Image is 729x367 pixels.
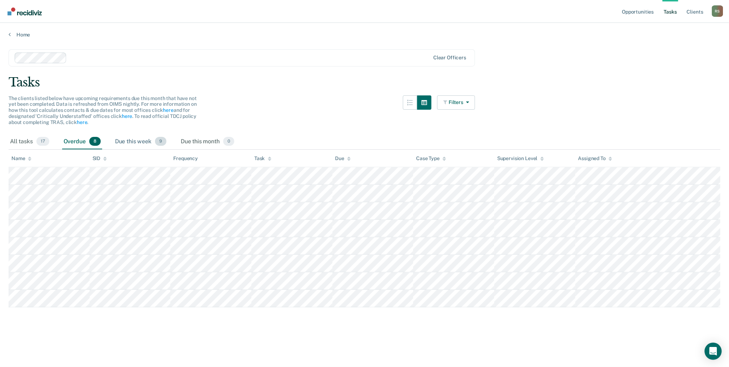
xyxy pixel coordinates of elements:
a: here [163,107,173,113]
div: Due [335,155,351,162]
span: 9 [155,137,166,146]
button: Filters [437,95,475,110]
span: 0 [223,137,234,146]
div: Clear officers [433,55,466,61]
a: Home [9,31,720,38]
span: 8 [89,137,101,146]
div: All tasks17 [9,134,51,150]
a: here [77,119,87,125]
div: R S [712,5,723,17]
button: Profile dropdown button [712,5,723,17]
div: Due this month0 [179,134,236,150]
div: Due this week9 [114,134,168,150]
div: Overdue8 [62,134,102,150]
img: Recidiviz [8,8,42,15]
span: The clients listed below have upcoming requirements due this month that have not yet been complet... [9,95,197,125]
a: here [122,113,132,119]
div: Assigned To [578,155,612,162]
span: 17 [36,137,49,146]
div: Frequency [173,155,198,162]
div: Open Intercom Messenger [705,343,722,360]
div: Tasks [9,75,720,90]
div: Task [254,155,271,162]
div: Case Type [416,155,446,162]
div: Supervision Level [497,155,544,162]
div: SID [93,155,107,162]
div: Name [11,155,31,162]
